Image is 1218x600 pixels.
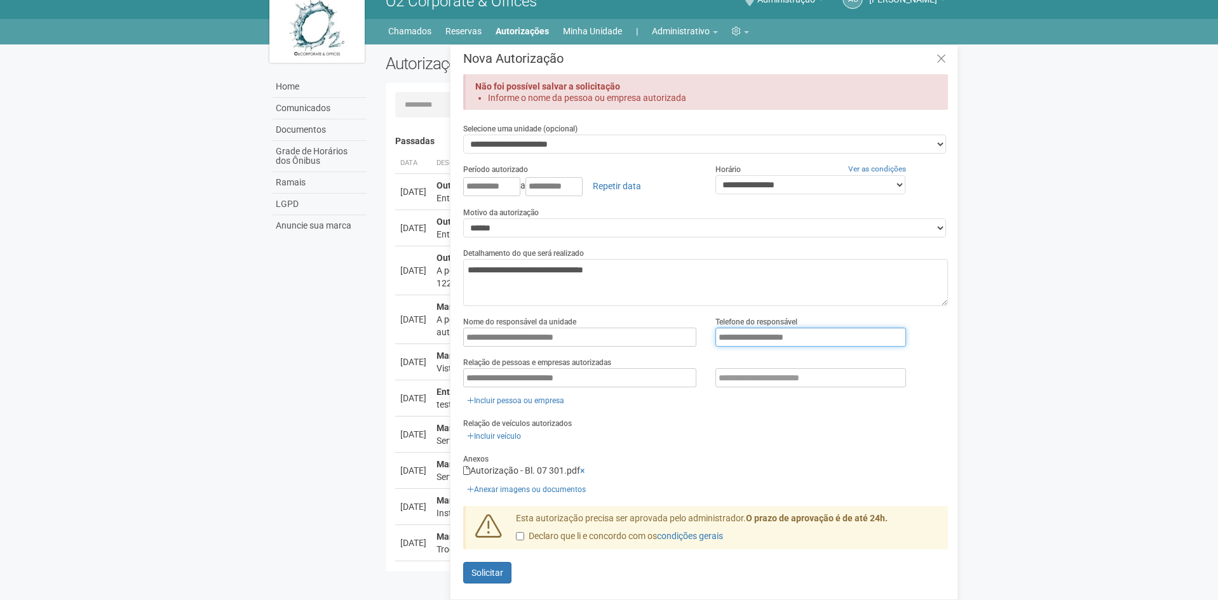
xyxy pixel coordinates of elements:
[506,512,949,549] div: Esta autorização precisa ser aprovada pelo administrador.
[445,22,482,40] a: Reservas
[400,392,426,404] div: [DATE]
[715,164,741,175] label: Horário
[496,22,549,40] a: Autorizações
[436,423,487,433] strong: Manutenção
[436,398,898,411] div: teste
[386,54,658,73] h2: Autorizações
[273,215,367,236] a: Anuncie sua marca
[273,141,367,172] a: Grade de Horários dos Ônibus
[563,22,622,40] a: Minha Unidade
[463,465,948,476] div: Autorização - Bl. 07 301.pdf
[463,248,584,259] label: Detalhamento do que será realizado
[400,264,426,277] div: [DATE]
[436,264,898,290] div: A pedido da administração a empresa TOLDOS [PERSON_NAME] estará instalando hoje às 19h o toldo ve...
[516,530,723,543] label: Declaro que li e concordo com os
[436,387,468,397] strong: Entrega
[436,313,898,338] div: A pedido da administração a empresa Alumbre está executando uma manutenção na sala do bloco 4/308...
[580,465,585,476] a: ×
[273,119,367,141] a: Documentos
[463,123,578,135] label: Selecione uma unidade (opcional)
[436,531,487,542] strong: Manutenção
[395,153,431,174] th: Data
[436,470,898,483] div: Serviço no terraço da unidade 4/401
[652,22,718,40] a: Administrativo
[273,76,367,98] a: Home
[463,52,948,65] h3: Nova Autorização
[436,228,898,241] div: Entrada e [PERSON_NAME] de caçamba para retirada de entulho (solicitado pela administração).
[463,175,696,197] div: a
[273,172,367,194] a: Ramais
[436,217,464,227] strong: Outros
[475,81,620,91] strong: Não foi possível salvar a solicitação
[436,543,898,556] div: Troca de Perfil de Alumínio do toldo em pergolado - Bloco 9 | [GEOGRAPHIC_DATA]. Empresa C22 Toldos
[400,185,426,198] div: [DATE]
[273,98,367,119] a: Comunicados
[400,537,426,549] div: [DATE]
[436,180,464,190] strong: Outros
[400,500,426,513] div: [DATE]
[463,562,511,583] button: Solicitar
[463,418,572,429] label: Relação de veículos autorizados
[732,22,749,40] a: Configurações
[436,362,898,375] div: Vistoria nos equipamentos da Eletromidia. Blocos 01, 05 e 08.
[436,253,464,263] strong: Outros
[463,483,590,497] a: Anexar imagens ou documentos
[657,531,723,541] a: condições gerais
[463,453,489,465] label: Anexos
[400,313,426,326] div: [DATE]
[516,532,524,540] input: Declaro que li e concordo com oscondições gerais
[463,207,539,218] label: Motivo da autorização
[746,513,888,523] strong: O prazo de aprovação é de até 24h.
[400,356,426,368] div: [DATE]
[436,350,487,361] strong: Manutenção
[471,568,503,578] span: Solicitar
[463,429,525,443] a: Incluir veículo
[463,357,611,368] label: Relação de pessoas e empresas autorizadas
[388,22,431,40] a: Chamados
[488,92,926,103] li: Informe o nome da pessoa ou empresa autorizada
[585,175,649,197] a: Repetir data
[463,394,568,408] a: Incluir pessoa ou empresa
[463,164,528,175] label: Período autorizado
[436,507,898,519] div: Instalação de calha no telhado do bloco 9.
[273,194,367,215] a: LGPD
[400,464,426,477] div: [DATE]
[848,164,906,173] a: Ver as condições
[395,137,940,146] h4: Passadas
[636,22,638,40] a: |
[431,153,903,174] th: Descrição
[436,459,487,469] strong: Manutenção
[400,428,426,441] div: [DATE]
[436,495,487,505] strong: Manutenção
[436,192,898,204] div: Entrada de caçamba para retirada de resíduos de obra. A caçamba deve sair no dia 10/07.
[436,302,487,312] strong: Manutenção
[715,316,797,328] label: Telefone do responsável
[400,222,426,234] div: [DATE]
[436,434,898,447] div: Serviço de marcenaria na unidade 5/426, a pedido da administração.
[463,316,576,328] label: Nome do responsável da unidade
